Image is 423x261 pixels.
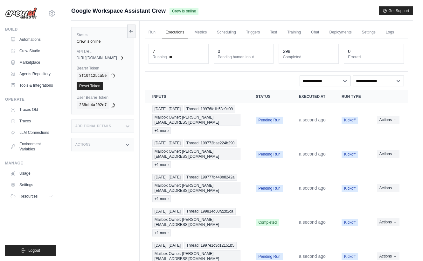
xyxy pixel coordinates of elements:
span: Mailbox Owner: [PERSON_NAME][EMAIL_ADDRESS][DOMAIN_NAME] [152,148,240,160]
dt: Pending human input [218,54,270,60]
time: September 26, 2025 at 08:45 PDT [299,254,326,259]
a: Crew Studio [8,46,56,56]
div: Build [5,27,56,32]
span: Thread: 199814d08f22b2ca [184,208,235,215]
code: 239cb4af02e7 [77,101,109,109]
time: September 26, 2025 at 08:45 PDT [299,151,326,156]
span: +1 more [152,161,171,168]
button: Actions for execution [377,184,399,192]
a: Deployments [325,26,355,39]
div: 0 [348,48,350,54]
a: Scheduling [213,26,239,39]
span: [URL][DOMAIN_NAME] [77,55,117,61]
a: Traces Old [8,105,56,115]
span: Running [153,54,167,60]
a: Settings [8,180,56,190]
img: Logo [5,7,37,19]
span: Logout [28,248,40,253]
span: Mailbox Owner: [PERSON_NAME][EMAIL_ADDRESS][DOMAIN_NAME] [152,182,240,194]
button: Resources [8,191,56,201]
span: [DATE]: [DATE] [152,105,183,112]
a: Triggers [242,26,264,39]
span: [DATE]: [DATE] [152,140,183,147]
label: User Bearer Token [77,95,129,100]
button: Actions for execution [377,252,399,260]
span: Resources [19,194,38,199]
a: Run [145,26,159,39]
a: Test [266,26,281,39]
a: Tools & Integrations [8,80,56,91]
time: September 26, 2025 at 08:45 PDT [299,117,326,122]
code: 3f10f125ca5e [77,72,109,80]
h3: Additional Details [75,124,111,128]
span: Completed [256,219,279,226]
span: [DATE]: [DATE] [152,208,183,215]
label: Status [77,33,129,38]
a: Traces [8,116,56,126]
time: September 26, 2025 at 08:45 PDT [299,220,326,225]
button: Get Support [379,6,413,15]
span: Kickoff [342,117,358,124]
a: Training [283,26,305,39]
span: [DATE]: [DATE] [152,242,183,249]
a: Agents Repository [8,69,56,79]
th: Inputs [145,90,248,103]
span: +1 more [152,229,171,236]
a: View execution details for Today [152,105,240,134]
div: Manage [5,161,56,166]
span: +1 more [152,127,171,134]
span: Pending Run [256,117,283,124]
div: Operate [5,97,56,102]
a: View execution details for Today [152,174,240,202]
dt: Completed [283,54,335,60]
a: Chat [307,26,323,39]
span: Mailbox Owner: [PERSON_NAME][EMAIL_ADDRESS][DOMAIN_NAME] [152,114,240,126]
label: API URL [77,49,129,54]
a: Environment Variables [8,139,56,154]
a: Automations [8,34,56,45]
button: Actions for execution [377,218,399,226]
a: View execution details for Today [152,208,240,236]
button: Logout [5,245,56,256]
div: 0 [218,48,220,54]
span: Crew is online [170,8,198,15]
th: Run Type [334,90,369,103]
span: Pending Run [256,253,283,260]
a: Executions [162,26,188,39]
th: Status [248,90,291,103]
span: Thread: 19976fc1b53c9c09 [184,105,235,112]
button: Actions for execution [377,150,399,158]
time: September 26, 2025 at 08:45 PDT [299,185,326,191]
span: Thread: 1997e1c3d12151b5 [184,242,237,249]
span: Thread: 199777b448b8242a [184,174,237,181]
a: Reset Token [77,82,103,90]
span: Kickoff [342,253,358,260]
span: Pending Run [256,151,283,158]
span: [DATE]: [DATE] [152,174,183,181]
a: Logs [382,26,398,39]
label: Bearer Token [77,66,129,71]
span: Kickoff [342,219,358,226]
span: Kickoff [342,185,358,192]
span: Mailbox Owner: [PERSON_NAME][EMAIL_ADDRESS][DOMAIN_NAME] [152,216,240,228]
dt: Errored [348,54,400,60]
span: +1 more [152,195,171,202]
span: Kickoff [342,151,358,158]
div: 298 [283,48,290,54]
a: Marketplace [8,57,56,68]
div: Crew is online [77,39,129,44]
a: Settings [358,26,379,39]
a: View execution details for Today [152,140,240,168]
button: Actions for execution [377,116,399,124]
span: Thread: 199772bae224b290 [184,140,237,147]
a: Usage [8,168,56,178]
th: Executed at [291,90,334,103]
div: 7 [153,48,155,54]
span: Google Workspace Assistant Crew [71,6,166,15]
span: Pending Run [256,185,283,192]
a: Metrics [191,26,211,39]
h3: Actions [75,143,91,147]
a: LLM Connections [8,127,56,138]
